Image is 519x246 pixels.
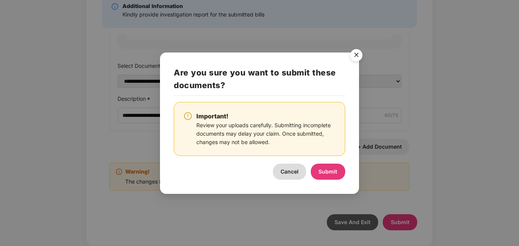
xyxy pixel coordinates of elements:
[196,112,336,121] div: Important!
[273,164,306,180] button: Cancel
[318,168,337,175] span: Submit
[346,45,366,66] button: Close
[311,164,345,180] button: Submit
[174,66,345,96] h2: Are you sure you want to submit these documents?
[346,45,367,67] img: svg+xml;base64,PHN2ZyB4bWxucz0iaHR0cDovL3d3dy53My5vcmcvMjAwMC9zdmciIHdpZHRoPSI1NiIgaGVpZ2h0PSI1Ni...
[196,121,336,146] div: Review your uploads carefully. Submitting incomplete documents may delay your claim. Once submitt...
[183,112,193,121] img: svg+xml;base64,PHN2ZyBpZD0iV2FybmluZ18tXzI0eDI0IiBkYXRhLW5hbWU9Ildhcm5pbmcgLSAyNHgyNCIgeG1sbnM9Im...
